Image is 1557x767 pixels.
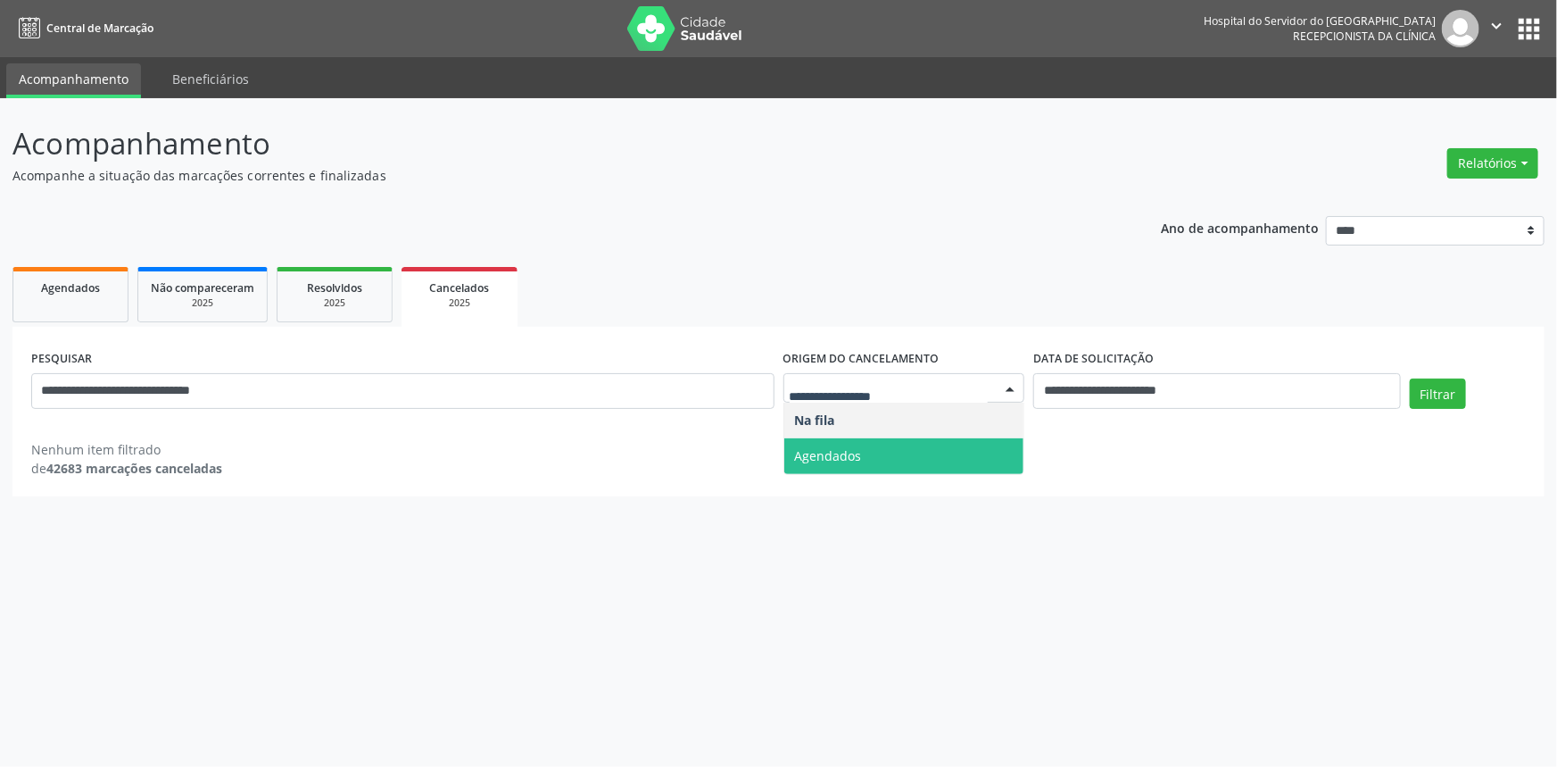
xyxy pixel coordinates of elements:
[12,121,1085,166] p: Acompanhamento
[1447,148,1538,179] button: Relatórios
[307,280,362,296] span: Resolvidos
[290,296,379,310] div: 2025
[1487,16,1506,36] i: 
[1513,13,1545,45] button: apps
[46,21,153,36] span: Central de Marcação
[795,447,862,464] span: Agendados
[1442,10,1479,47] img: img
[6,63,141,98] a: Acompanhamento
[1293,29,1436,44] span: Recepcionista da clínica
[12,13,153,43] a: Central de Marcação
[151,296,254,310] div: 2025
[46,460,222,477] strong: 42683 marcações canceladas
[430,280,490,296] span: Cancelados
[31,459,222,478] div: de
[795,412,835,429] span: Na fila
[1410,379,1466,409] button: Filtrar
[414,296,505,310] div: 2025
[12,166,1085,185] p: Acompanhe a situação das marcações correntes e finalizadas
[41,280,100,296] span: Agendados
[31,346,92,373] label: PESQUISAR
[1204,13,1436,29] div: Hospital do Servidor do [GEOGRAPHIC_DATA]
[31,440,222,459] div: Nenhum item filtrado
[1162,216,1320,238] p: Ano de acompanhamento
[151,280,254,296] span: Não compareceram
[783,346,940,373] label: Origem do cancelamento
[1033,346,1154,373] label: DATA DE SOLICITAÇÃO
[1479,10,1513,47] button: 
[160,63,261,95] a: Beneficiários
